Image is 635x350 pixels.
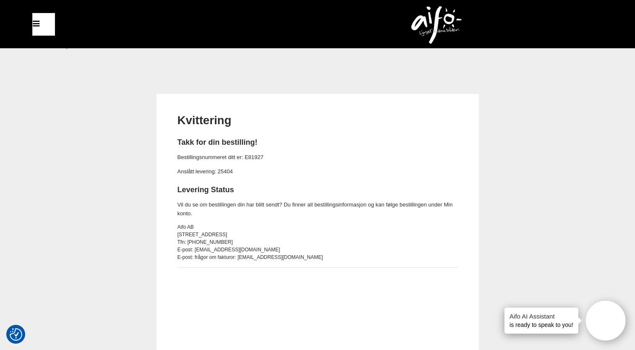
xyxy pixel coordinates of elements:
[411,6,462,44] img: logo.png
[178,185,458,195] h2: Levering Status
[504,308,578,334] div: is ready to speak to you!
[178,231,458,238] div: [STREET_ADDRESS]
[178,112,458,129] h1: Kvittering
[178,246,458,253] div: E-post: [EMAIL_ADDRESS][DOMAIN_NAME]
[178,201,458,218] p: Vil du se om bestillingen din har blitt sendt? Du finner all bestillingsinformasjon og kan følge ...
[178,253,458,261] div: E-post: frågor om fakturor: [EMAIL_ADDRESS][DOMAIN_NAME]
[178,223,458,231] div: Aifo AB
[10,328,22,341] img: Revisit consent button
[510,312,573,321] h4: Aifo AI Assistant
[178,238,458,246] div: Tfn: [PHONE_NUMBER]
[178,167,458,176] p: Anslått levering: 25404
[178,153,458,162] p: Bestillingsnummeret ditt er: E81927
[10,327,22,342] button: Samtykkepreferanser
[178,137,458,148] h2: Takk for din bestilling!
